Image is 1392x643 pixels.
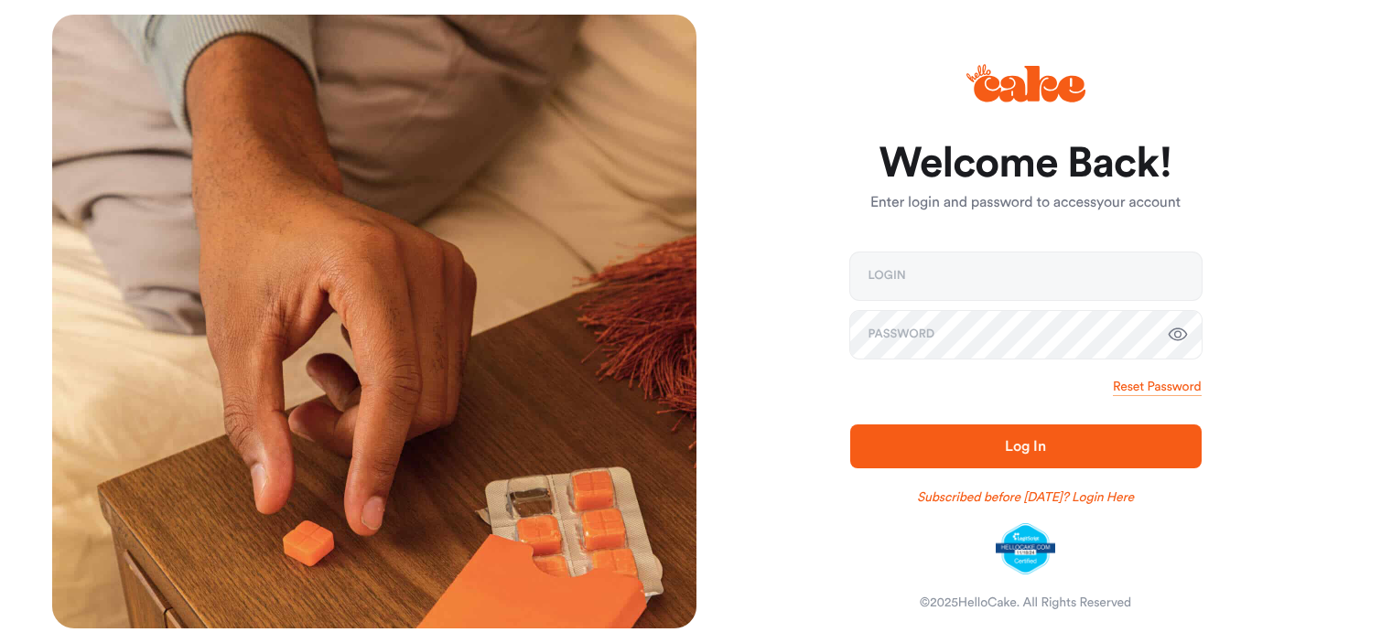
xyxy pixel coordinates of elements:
div: © 2025 HelloCake. All Rights Reserved [920,594,1131,612]
span: Log In [1005,439,1045,454]
h1: Welcome Back! [850,142,1202,186]
p: Enter login and password to access your account [850,192,1202,214]
a: Reset Password [1113,378,1201,396]
a: Subscribed before [DATE]? Login Here [917,488,1134,507]
button: Log In [850,424,1202,468]
img: legit-script-certified.png [996,523,1055,574]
